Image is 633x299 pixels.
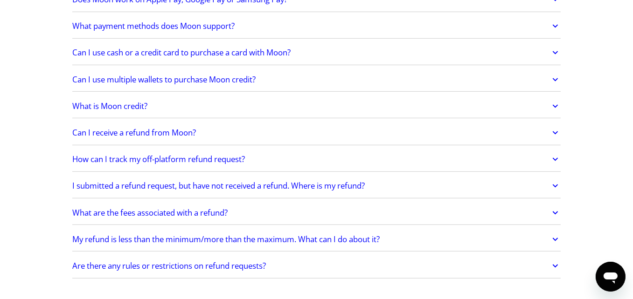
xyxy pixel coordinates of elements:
a: How can I track my off-platform refund request? [72,149,561,169]
a: My refund is less than the minimum/more than the maximum. What can I do about it? [72,230,561,249]
a: Can I use cash or a credit card to purchase a card with Moon? [72,43,561,63]
a: Can I receive a refund from Moon? [72,123,561,143]
h2: Can I receive a refund from Moon? [72,128,196,137]
h2: What are the fees associated with a refund? [72,208,228,217]
a: What is Moon credit? [72,96,561,116]
h2: Can I use cash or a credit card to purchase a card with Moon? [72,48,291,57]
iframe: Button to launch messaging window [596,262,626,292]
a: Can I use multiple wallets to purchase Moon credit? [72,70,561,89]
h2: My refund is less than the minimum/more than the maximum. What can I do about it? [72,235,380,244]
h2: I submitted a refund request, but have not received a refund. Where is my refund? [72,181,365,190]
a: What are the fees associated with a refund? [72,203,561,223]
a: Are there any rules or restrictions on refund requests? [72,256,561,276]
h2: Are there any rules or restrictions on refund requests? [72,261,266,271]
h2: Can I use multiple wallets to purchase Moon credit? [72,75,256,84]
h2: What is Moon credit? [72,102,147,111]
h2: What payment methods does Moon support? [72,21,235,31]
a: I submitted a refund request, but have not received a refund. Where is my refund? [72,176,561,196]
a: What payment methods does Moon support? [72,16,561,36]
h2: How can I track my off-platform refund request? [72,155,245,164]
